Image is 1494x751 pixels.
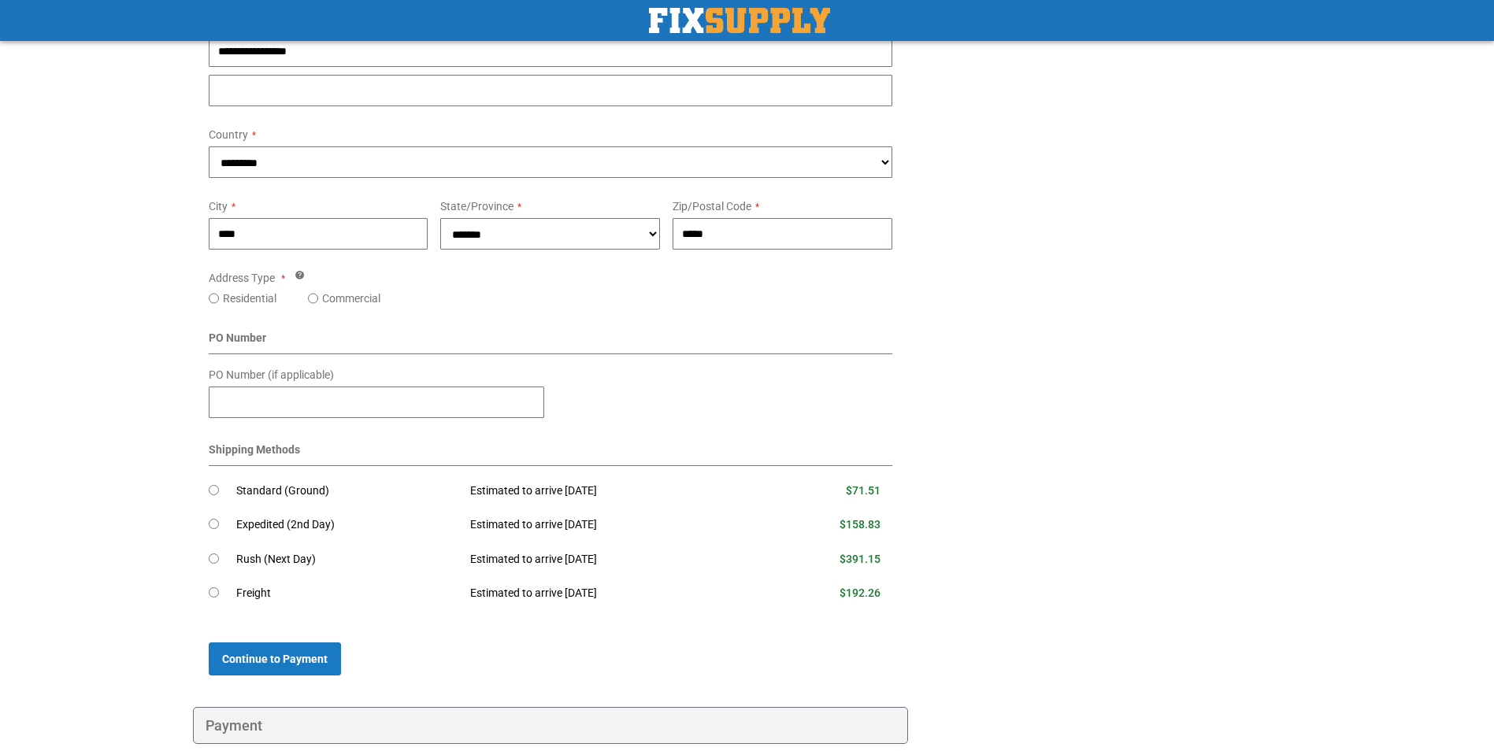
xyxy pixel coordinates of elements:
[840,586,880,599] span: $192.26
[193,707,909,745] div: Payment
[458,542,762,577] td: Estimated to arrive [DATE]
[209,368,334,381] span: PO Number (if applicable)
[458,576,762,611] td: Estimated to arrive [DATE]
[673,200,751,213] span: Zip/Postal Code
[209,442,893,466] div: Shipping Methods
[223,290,276,306] label: Residential
[236,542,459,577] td: Rush (Next Day)
[649,8,830,33] img: Fix Industrial Supply
[209,128,248,141] span: Country
[458,508,762,542] td: Estimated to arrive [DATE]
[649,8,830,33] a: store logo
[236,508,459,542] td: Expedited (2nd Day)
[209,330,893,354] div: PO Number
[236,474,459,509] td: Standard (Ground)
[236,576,459,611] td: Freight
[846,484,880,497] span: $71.51
[209,200,228,213] span: City
[322,290,380,306] label: Commercial
[209,272,275,284] span: Address Type
[840,518,880,531] span: $158.83
[209,642,341,675] button: Continue to Payment
[222,653,328,665] span: Continue to Payment
[458,474,762,509] td: Estimated to arrive [DATE]
[440,200,513,213] span: State/Province
[840,553,880,565] span: $391.15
